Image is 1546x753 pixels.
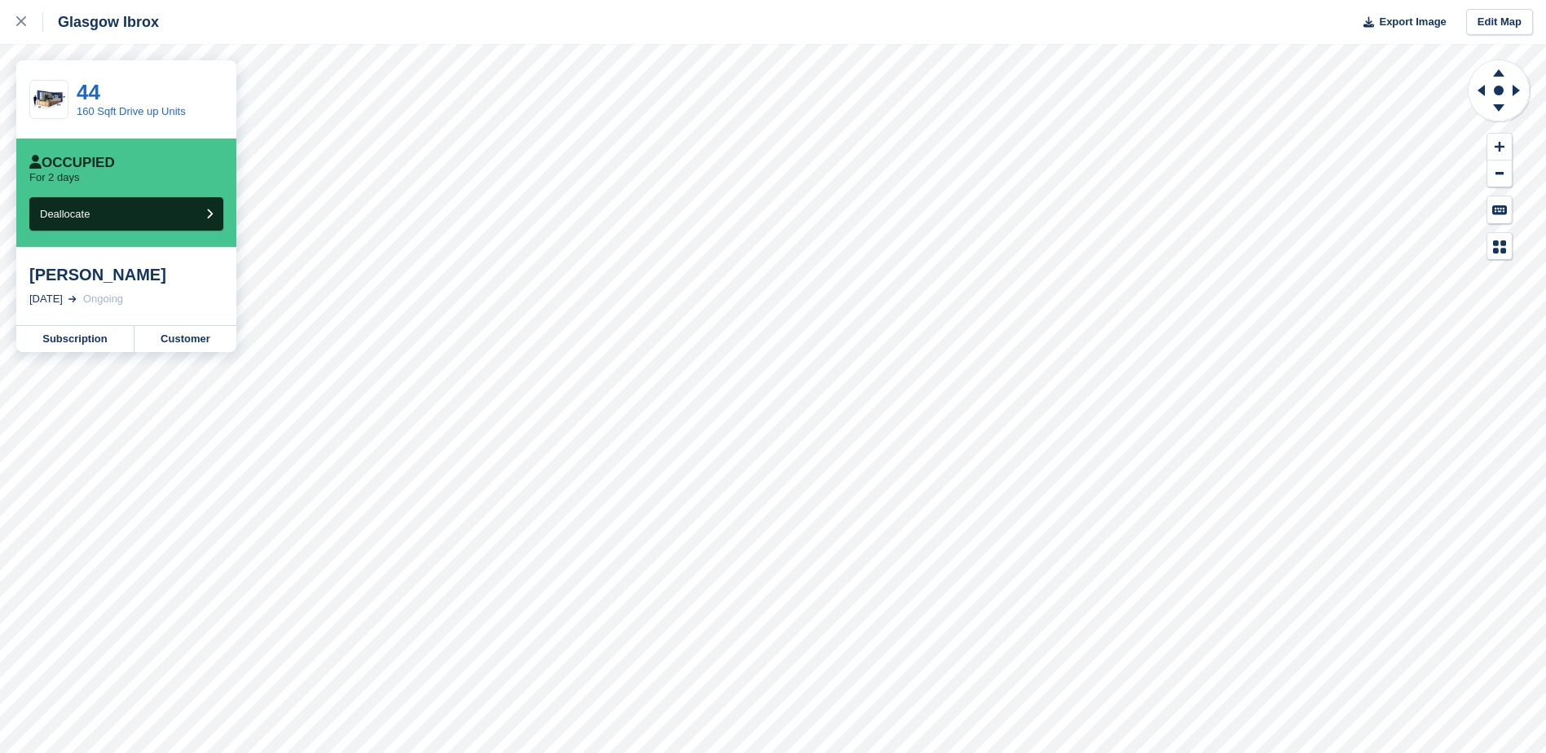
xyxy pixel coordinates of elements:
[83,291,123,307] div: Ongoing
[29,265,223,284] div: [PERSON_NAME]
[68,296,77,302] img: arrow-right-light-icn-cde0832a797a2874e46488d9cf13f60e5c3a73dbe684e267c42b8395dfbc2abf.svg
[29,291,63,307] div: [DATE]
[1487,161,1512,187] button: Zoom Out
[77,80,100,104] a: 44
[30,86,68,114] img: 20-ft-container%20(2).jpg
[134,326,236,352] a: Customer
[29,155,115,171] div: Occupied
[16,326,134,352] a: Subscription
[77,105,186,117] a: 160 Sqft Drive up Units
[40,208,90,220] span: Deallocate
[29,171,79,184] p: For 2 days
[1354,9,1447,36] button: Export Image
[1379,14,1446,30] span: Export Image
[1487,233,1512,260] button: Map Legend
[29,197,223,231] button: Deallocate
[1487,134,1512,161] button: Zoom In
[1487,196,1512,223] button: Keyboard Shortcuts
[1466,9,1533,36] a: Edit Map
[43,12,159,32] div: Glasgow Ibrox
